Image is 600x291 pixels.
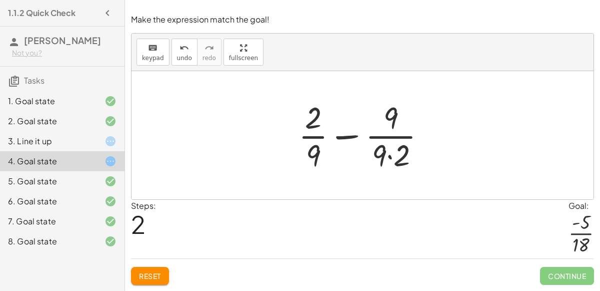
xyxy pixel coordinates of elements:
i: Task finished and correct. [104,95,116,107]
div: 2. Goal state [8,115,88,127]
div: 5. Goal state [8,175,88,187]
i: Task finished and correct. [104,195,116,207]
div: 3. Line it up [8,135,88,147]
i: Task finished and correct. [104,235,116,247]
span: undo [177,55,192,62]
h4: 1.1.2 Quick Check [8,7,75,19]
span: keypad [142,55,164,62]
span: fullscreen [229,55,258,62]
div: 8. Goal state [8,235,88,247]
span: [PERSON_NAME] [24,35,101,46]
div: 7. Goal state [8,215,88,227]
div: 6. Goal state [8,195,88,207]
i: keyboard [148,42,157,54]
i: Task finished and correct. [104,215,116,227]
div: 1. Goal state [8,95,88,107]
div: 4. Goal state [8,155,88,167]
button: undoundo [171,39,197,66]
span: 2 [131,209,145,239]
span: redo [202,55,216,62]
button: redoredo [197,39,221,66]
i: undo [179,42,189,54]
span: Reset [139,271,161,280]
i: redo [204,42,214,54]
span: Tasks [24,75,44,86]
button: fullscreen [223,39,263,66]
div: Goal: [568,200,594,212]
div: Not you? [12,48,116,58]
i: Task finished and correct. [104,175,116,187]
i: Task finished and correct. [104,115,116,127]
i: Task started. [104,135,116,147]
button: Reset [131,267,169,285]
p: Make the expression match the goal! [131,14,594,26]
label: Steps: [131,200,156,211]
button: keyboardkeypad [136,39,169,66]
i: Task started. [104,155,116,167]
